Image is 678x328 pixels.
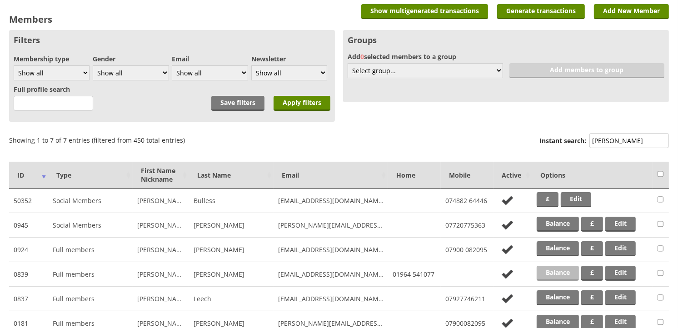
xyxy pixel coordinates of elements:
td: [EMAIL_ADDRESS][DOMAIN_NAME] [274,287,388,311]
th: Type: activate to sort column ascending [48,162,133,189]
strong: £ [590,293,594,301]
th: First NameNickname: activate to sort column ascending [133,162,189,189]
strong: £ [590,268,594,277]
td: [PERSON_NAME] [133,213,189,238]
strong: £ [590,244,594,252]
a: Edit [561,192,591,207]
a: Show multigenerated transactions [361,4,488,19]
td: [PERSON_NAME] [189,213,274,238]
td: 0945 [9,213,48,238]
label: Gender [93,55,169,63]
img: no [498,244,517,255]
td: 50352 [9,189,48,213]
td: 01964 541077 [388,262,441,287]
input: Apply filters [274,96,330,111]
label: Membership type [14,55,90,63]
label: Full profile search [14,85,70,94]
strong: £ [590,317,594,326]
a: Balance [537,290,579,305]
h3: Groups [348,35,664,45]
td: 0837 [9,287,48,311]
td: [PERSON_NAME][EMAIL_ADDRESS][DOMAIN_NAME] [274,213,388,238]
td: Social Members [48,213,133,238]
td: Full members [48,287,133,311]
a: Edit [605,217,636,232]
td: Bulless [189,189,274,213]
a: £ [581,290,603,305]
a: Edit [605,241,636,256]
td: [PERSON_NAME] [133,287,189,311]
label: Instant search: [539,133,669,150]
td: 07720775363 [441,213,494,238]
td: [PERSON_NAME] [189,262,274,287]
td: 074882 64446 [441,189,494,213]
td: Full members [48,262,133,287]
td: [EMAIL_ADDRESS][DOMAIN_NAME] [274,189,388,213]
th: ID: activate to sort column ascending [9,162,48,189]
th: Last Name: activate to sort column ascending [189,162,274,189]
a: Edit [605,290,636,305]
th: Mobile [441,162,494,189]
span: 0 [360,52,364,61]
a: £ [581,266,603,281]
input: 3 characters minimum [14,96,93,111]
td: Leech [189,287,274,311]
th: Active: activate to sort column ascending [494,162,532,189]
label: Email [172,55,248,63]
a: Balance [537,217,579,232]
td: [PERSON_NAME] [133,238,189,262]
td: [EMAIL_ADDRESS][DOMAIN_NAME] [274,262,388,287]
th: Home [388,162,441,189]
th: Options [532,162,653,189]
td: 0839 [9,262,48,287]
td: [PERSON_NAME] [133,189,189,213]
td: 07927746211 [441,287,494,311]
td: [PERSON_NAME] [133,262,189,287]
td: Social Members [48,189,133,213]
a: Save filters [211,96,264,111]
img: no [498,219,517,231]
a: Balance [537,241,579,256]
a: Balance [537,266,579,281]
td: [PERSON_NAME] [189,238,274,262]
a: Add New Member [594,4,669,19]
img: no [498,293,517,304]
div: Showing 1 to 7 of 7 entries (filtered from 450 total entries) [9,131,185,144]
a: £ [581,241,603,256]
td: Full members [48,238,133,262]
strong: £ [590,219,594,228]
td: 0924 [9,238,48,262]
a: £ [581,217,603,232]
input: Instant search: [589,133,669,148]
img: no [498,268,517,280]
a: Generate transactions [497,4,585,19]
h3: Filters [14,35,330,45]
a: Edit [605,266,636,281]
label: Newsletter [251,55,327,63]
td: [EMAIL_ADDRESS][DOMAIN_NAME] [274,238,388,262]
h2: Members [9,13,52,25]
label: Add selected members to a group [348,52,664,61]
a: £ [537,192,558,207]
img: no [498,195,517,206]
th: Email: activate to sort column ascending [274,162,388,189]
strong: £ [546,194,549,203]
td: 07900 082095 [441,238,494,262]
